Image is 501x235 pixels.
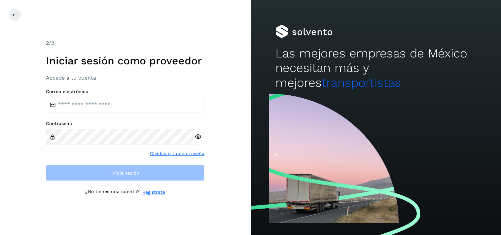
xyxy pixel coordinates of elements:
[275,46,476,90] h2: Las mejores empresas de México necesitan más y mejores
[46,75,204,81] h3: Accede a tu cuenta
[111,171,139,175] span: Inicia sesión
[46,40,49,46] span: 2
[46,89,204,94] label: Correo electrónico
[46,165,204,181] button: Inicia sesión
[46,54,204,67] h1: Iniciar sesión como proveedor
[142,189,165,196] a: Regístrate
[46,121,204,126] label: Contraseña
[85,189,140,196] p: ¿No tienes una cuenta?
[322,76,401,90] span: transportistas
[150,150,204,157] a: Olvidaste tu contraseña
[46,39,204,47] div: /2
